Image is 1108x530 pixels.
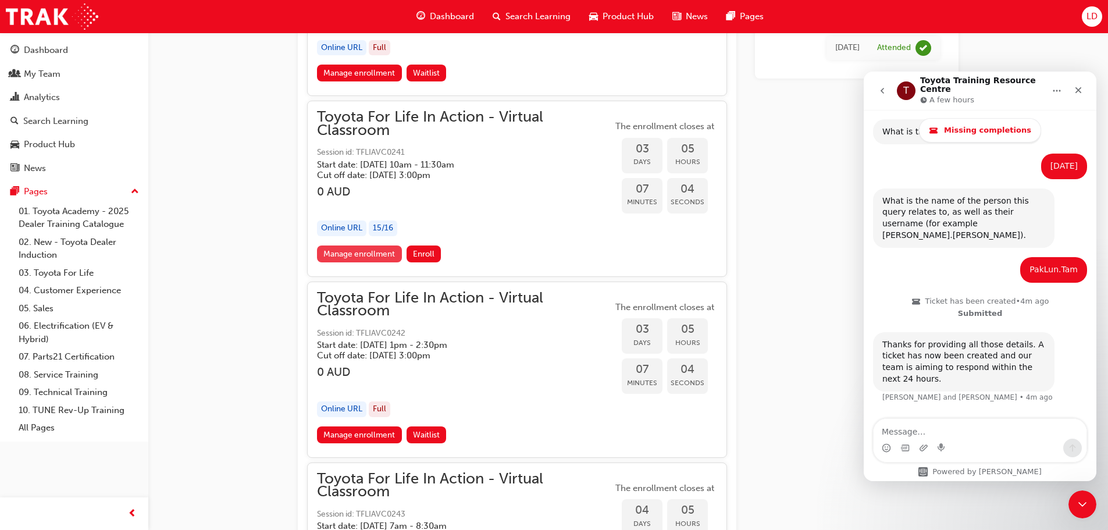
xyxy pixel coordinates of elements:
a: Manage enrollment [317,65,402,81]
div: Online URL [317,40,366,56]
span: Waitlist [413,430,440,440]
span: Dashboard [430,10,474,23]
span: News [686,10,708,23]
span: 03 [622,323,662,336]
span: Seconds [667,376,708,390]
button: Waitlist [407,426,447,443]
button: Waitlist [407,65,447,81]
div: Online URL [317,401,366,417]
a: Search Learning [5,111,144,132]
span: chart-icon [10,93,19,103]
span: 05 [667,143,708,156]
div: Search Learning [23,115,88,128]
a: 10. TUNE Rev-Up Training [14,401,144,419]
a: Manage enrollment [317,426,402,443]
div: Pages [24,185,48,198]
img: Trak [6,3,98,30]
button: Toyota For Life In Action - Virtual ClassroomSession id: TFLIAVC0241Start date: [DATE] 10am - 11:... [317,111,717,267]
span: Product Hub [603,10,654,23]
span: car-icon [589,9,598,24]
span: 07 [622,183,662,196]
span: Seconds [667,195,708,209]
span: guage-icon [10,45,19,56]
button: Toyota For Life In Action - Virtual ClassroomSession id: TFLIAVC0242Start date: [DATE] 1pm - 2:30... [317,291,717,448]
iframe: Intercom live chat [864,72,1096,481]
h3: 0 AUD [317,365,612,379]
a: search-iconSearch Learning [483,5,580,29]
button: LD [1082,6,1102,27]
span: Toyota For Life In Action - Virtual Classroom [317,291,612,318]
h5: Start date: [DATE] 10am - 11:30am [317,159,594,170]
span: Session id: TFLIAVC0242 [317,327,612,340]
a: Manage enrollment [317,246,402,262]
a: guage-iconDashboard [407,5,483,29]
a: 03. Toyota For Life [14,264,144,282]
span: prev-icon [128,507,137,521]
a: My Team [5,63,144,85]
button: Enroll [407,246,441,262]
div: Analytics [24,91,60,104]
button: Pages [5,181,144,202]
span: news-icon [10,163,19,174]
a: 06. Electrification (EV & Hybrid) [14,317,144,348]
span: search-icon [493,9,501,24]
div: Online URL [317,220,366,236]
a: All Pages [14,419,144,437]
a: Dashboard [5,40,144,61]
a: pages-iconPages [717,5,773,29]
span: Toyota For Life In Action - Virtual Classroom [317,111,612,137]
span: 07 [622,363,662,376]
span: 05 [667,323,708,336]
a: news-iconNews [663,5,717,29]
span: 04 [667,363,708,376]
span: 04 [622,504,662,517]
button: DashboardMy TeamAnalyticsSearch LearningProduct HubNews [5,37,144,181]
span: search-icon [10,116,19,127]
span: The enrollment closes at [612,301,717,314]
span: Minutes [622,376,662,390]
a: 01. Toyota Academy - 2025 Dealer Training Catalogue [14,202,144,233]
span: Search Learning [505,10,571,23]
span: Waitlist [413,68,440,78]
a: 02. New - Toyota Dealer Induction [14,233,144,264]
span: Days [622,336,662,350]
span: Days [622,155,662,169]
h5: Cut off date: [DATE] 3:00pm [317,350,594,361]
a: 05. Sales [14,300,144,318]
span: learningRecordVerb_ATTEND-icon [915,40,931,56]
a: Product Hub [5,134,144,155]
div: Dashboard [24,44,68,57]
span: car-icon [10,140,19,150]
span: Hours [667,336,708,350]
div: 15 / 16 [369,220,397,236]
h5: Start date: [DATE] 1pm - 2:30pm [317,340,594,350]
span: LD [1086,10,1098,23]
div: Full [369,401,390,417]
a: car-iconProduct Hub [580,5,663,29]
span: Hours [667,155,708,169]
iframe: Intercom live chat [1068,490,1096,518]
